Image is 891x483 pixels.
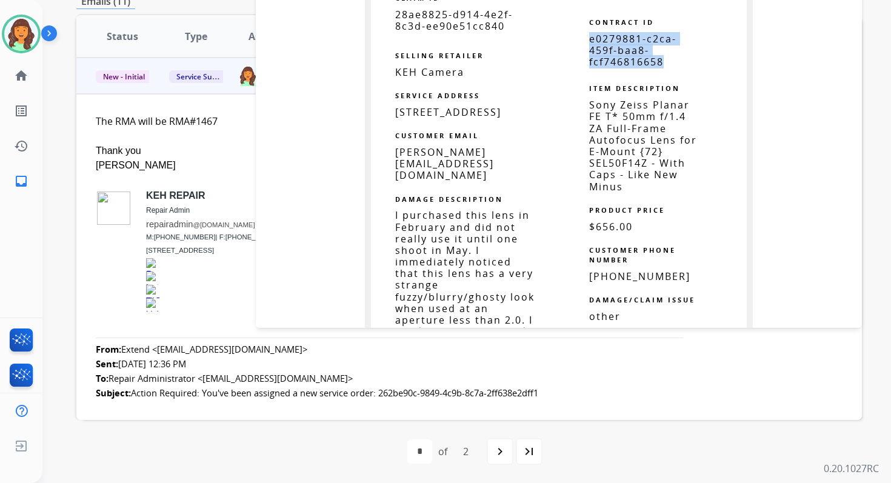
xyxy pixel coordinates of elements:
span: other [589,310,621,323]
strong: SERVICE ADDRESS [395,91,480,100]
span: The RMA will be RMA# [96,115,196,128]
span: Status [107,29,138,44]
a: @[DOMAIN_NAME] [193,221,255,228]
mat-icon: navigate_next [493,444,507,459]
strong: DAMAGE/CLAIM ISSUE [589,295,695,304]
span: $656.00 [589,220,633,233]
span: M: | F: [146,233,287,241]
img: avatar [4,17,38,51]
span: 28ae8825-d914-4e2f-8c3d-ee90e51cc840 [395,8,513,33]
b: KEH REPAIR [146,190,205,201]
mat-icon: inbox [14,174,28,188]
div: of [438,444,447,459]
strong: CUSTOMER PHONE NUMBER [589,245,676,265]
strong: ITEM DESCRIPTION [589,84,680,93]
span: e0279881-c2ca-459f-baa8-fcf746816658 [589,32,676,68]
img: 0faa112e-bda3-44f1-b1a1-f36693494a24 [97,192,130,225]
b: To: [96,372,108,384]
strong: SELLING RETAILER [395,51,484,60]
strong: DAMAGE DESCRIPTION [395,195,503,204]
mat-icon: home [14,68,28,83]
a: [PHONE_NUMBER] [154,233,216,241]
span: KEH Camera [395,65,464,79]
div: Thank you [96,144,695,158]
p: 0.20.1027RC [824,461,879,476]
strong: CUSTOMER EMAIL [395,131,479,140]
span: New - Initial [96,70,152,83]
span: [PERSON_NAME][EMAIL_ADDRESS][DOMAIN_NAME] [395,145,494,182]
mat-icon: last_page [522,444,536,459]
img: Facebook [146,258,159,271]
div: 2 [453,439,478,464]
span: Service Support [169,70,238,83]
b: Sent: [96,358,118,370]
b: Subject: [96,387,131,399]
span: Sony Zeiss Planar FE T* 50mm f/1.4 ZA Full-Frame Autofocus Lens for E-Mount {72} SEL50F14Z - With... [589,98,697,193]
a: [PHONE_NUMBER] [225,233,287,241]
span: [STREET_ADDRESS] [146,247,214,254]
img: LinkedIn [146,298,159,311]
a: repairadmin [146,219,193,229]
img: TikTok [146,285,159,298]
span: Type [185,29,207,44]
span: Repair Admin [146,206,190,215]
strong: CONTRACT ID [589,18,654,27]
div: [PERSON_NAME] [96,158,695,173]
img: Instagram [146,271,159,285]
img: agent-avatar [238,65,258,86]
b: From: [96,343,121,355]
span: Assignee [249,29,291,44]
strong: PRODUCT PRICE [589,205,665,215]
span: [STREET_ADDRESS] [395,105,501,119]
mat-icon: history [14,139,28,153]
span: [PHONE_NUMBER] [589,270,690,283]
span: 1467 [196,115,218,128]
mat-icon: list_alt [14,104,28,118]
font: Extend <[EMAIL_ADDRESS][DOMAIN_NAME]> [DATE] 12:36 PM Repair Administrator <[EMAIL_ADDRESS][DOMAI... [96,343,538,399]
